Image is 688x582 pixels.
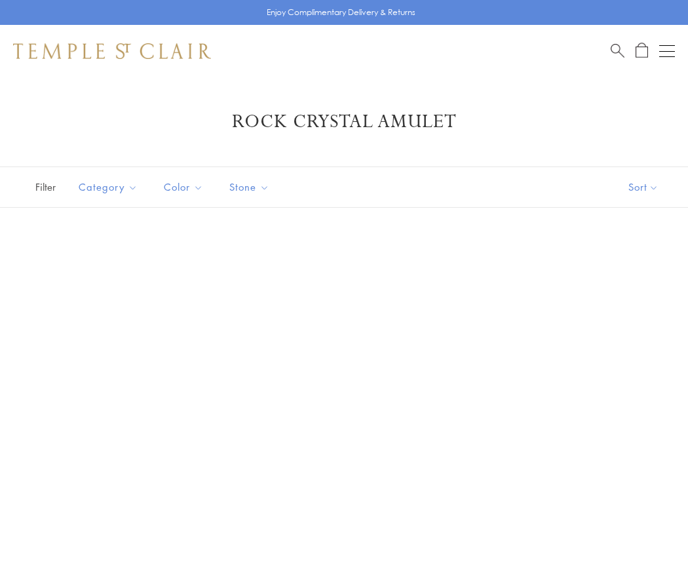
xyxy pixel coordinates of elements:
[33,110,655,134] h1: Rock Crystal Amulet
[157,179,213,195] span: Color
[69,172,147,202] button: Category
[223,179,279,195] span: Stone
[13,43,211,59] img: Temple St. Clair
[220,172,279,202] button: Stone
[611,43,624,59] a: Search
[154,172,213,202] button: Color
[636,43,648,59] a: Open Shopping Bag
[599,167,688,207] button: Show sort by
[659,43,675,59] button: Open navigation
[267,6,415,19] p: Enjoy Complimentary Delivery & Returns
[72,179,147,195] span: Category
